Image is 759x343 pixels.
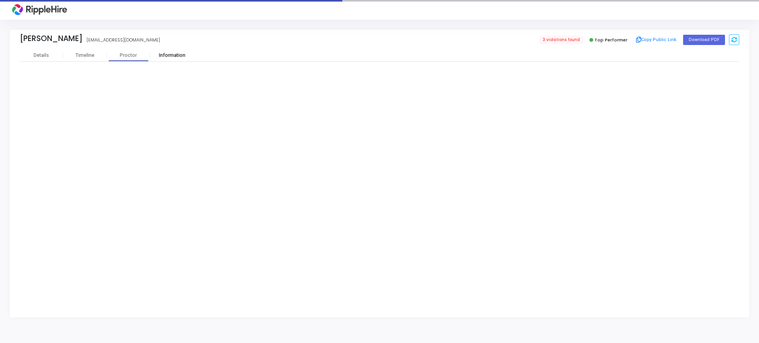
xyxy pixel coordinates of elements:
div: Timeline [76,52,94,58]
span: Top Performer [595,37,627,43]
button: Copy Public Link [634,34,679,46]
div: [PERSON_NAME] [20,34,83,43]
div: Proctor [107,52,150,58]
div: Information [150,52,194,58]
img: logo [10,2,69,18]
div: [EMAIL_ADDRESS][DOMAIN_NAME] [87,37,160,43]
span: 3 violations found [540,36,583,44]
button: Download PDF [683,35,725,45]
div: Details [34,52,49,58]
